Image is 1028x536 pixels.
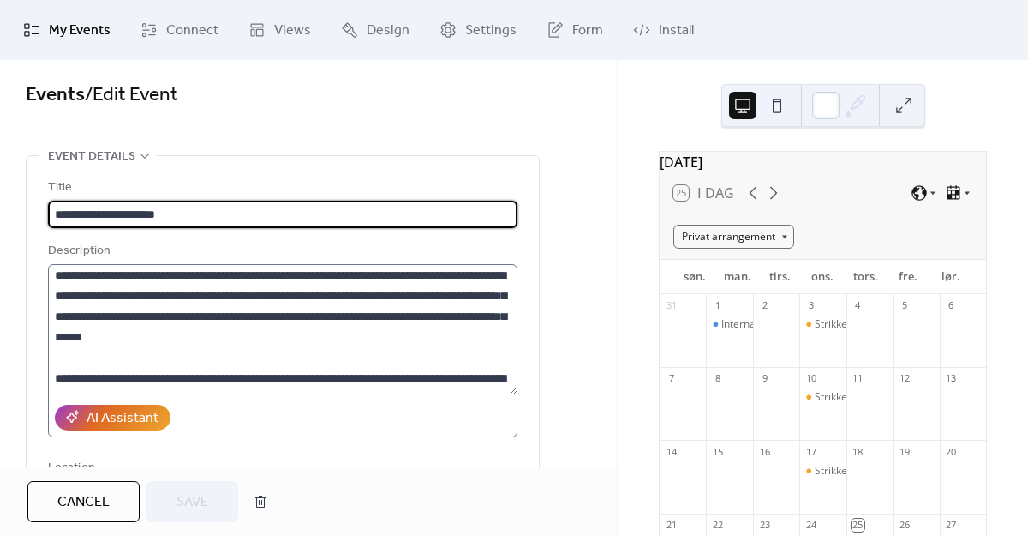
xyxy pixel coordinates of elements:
span: Connect [166,21,218,41]
div: 19 [898,445,911,458]
span: Cancel [57,492,110,513]
div: 8 [711,372,724,385]
div: 4 [852,299,864,312]
div: 9 [758,372,771,385]
span: Install [659,21,694,41]
div: lør. [929,260,972,294]
div: 11 [852,372,864,385]
div: tirs. [759,260,802,294]
div: søn. [673,260,716,294]
div: 7 [665,372,678,385]
div: 3 [804,299,817,312]
span: Design [367,21,409,41]
a: Form [534,7,616,53]
span: Form [572,21,603,41]
a: Design [328,7,422,53]
div: Description [48,241,514,262]
div: International Meet-up [706,317,752,332]
div: 31 [665,299,678,312]
div: 15 [711,445,724,458]
div: 21 [665,519,678,532]
div: tors. [844,260,887,294]
a: Events [26,76,85,114]
span: / Edit Event [85,76,178,114]
div: 24 [804,519,817,532]
div: 25 [852,519,864,532]
div: fre. [887,260,929,294]
a: Views [236,7,324,53]
a: Install [620,7,707,53]
div: 12 [898,372,911,385]
div: [DATE] [660,152,986,172]
div: 17 [804,445,817,458]
div: 23 [758,519,771,532]
div: man. [716,260,759,294]
div: 2 [758,299,771,312]
div: 10 [804,372,817,385]
div: Strikkecafé [799,317,846,332]
div: 5 [898,299,911,312]
div: AI Assistant [87,408,158,429]
div: 6 [945,299,958,312]
div: International Meet-up [721,317,825,332]
div: 22 [711,519,724,532]
div: Strikkecafé [799,390,846,405]
div: Title [48,178,514,198]
span: Settings [465,21,517,41]
div: 16 [758,445,771,458]
span: Views [274,21,311,41]
button: AI Assistant [55,405,170,431]
div: 27 [945,519,958,532]
div: Strikkecafé [815,390,868,405]
div: 13 [945,372,958,385]
div: 14 [665,445,678,458]
div: ons. [802,260,845,294]
div: 20 [945,445,958,458]
div: 1 [711,299,724,312]
div: 26 [898,519,911,532]
a: Settings [427,7,529,53]
a: My Events [10,7,123,53]
div: Strikkecafé [815,464,868,479]
div: Strikkecafé [815,317,868,332]
button: Cancel [27,481,140,522]
div: 18 [852,445,864,458]
span: My Events [49,21,111,41]
span: Event details [48,147,135,167]
a: Connect [128,7,231,53]
div: Location [48,458,514,479]
div: Strikkecafé [799,464,846,479]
